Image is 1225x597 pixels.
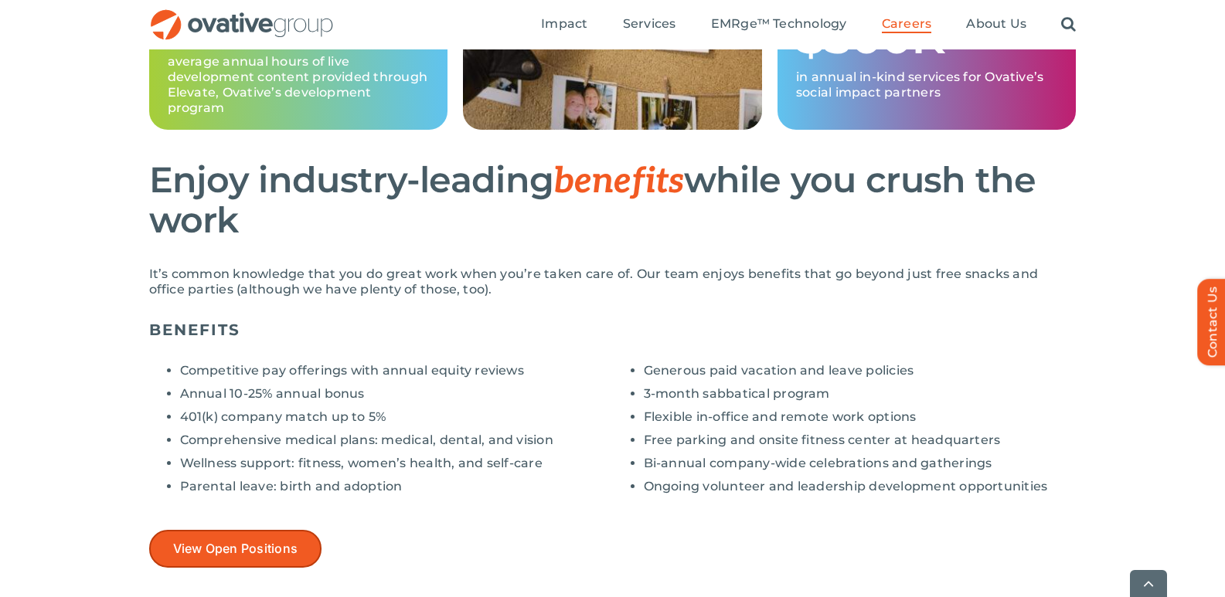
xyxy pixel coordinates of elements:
span: Careers [882,16,932,32]
a: About Us [966,16,1026,33]
span: benefits [553,160,683,203]
li: Annual 10-25% annual bonus [180,386,613,402]
a: Careers [882,16,932,33]
li: 3-month sabbatical program [644,386,1077,402]
li: Free parking and onsite fitness center at headquarters [644,432,1077,448]
a: EMRge™ Technology [711,16,847,33]
li: Comprehensive medical plans: medical, dental, and vision [180,432,613,448]
span: EMRge™ Technology [711,16,847,32]
a: Search [1061,16,1076,33]
li: Competitive pay offerings with annual equity reviews [180,363,613,378]
span: View Open Positions [173,541,298,556]
li: Bi-annual company-wide celebrations and gatherings [644,456,1077,471]
li: 401(k) company match up to 5% [180,409,613,425]
li: Wellness support: fitness, women’s health, and self-care [180,456,613,471]
p: in annual in-kind services for Ovative’s social impact partners [796,70,1058,100]
li: Ongoing volunteer and leadership development opportunities [644,479,1077,494]
h2: Enjoy industry-leading while you crush the work [149,161,1077,239]
p: It’s common knowledge that you do great work when you’re taken care of. Our team enjoys benefits ... [149,266,1077,297]
span: About Us [966,16,1026,32]
a: Services [623,16,676,33]
li: Generous paid vacation and leave policies [644,363,1077,378]
a: View Open Positions [149,530,322,568]
li: Parental leave: birth and adoption [180,479,613,494]
li: Flexible in-office and remote work options [644,409,1077,425]
span: Impact [541,16,587,32]
a: OG_Full_horizontal_RGB [149,8,335,22]
h1: $500K [796,12,1058,62]
p: average annual hours of live development content provided through Elevate, Ovative’s development ... [168,54,430,116]
a: Impact [541,16,587,33]
span: Services [623,16,676,32]
h5: BENEFITS [149,321,1077,339]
